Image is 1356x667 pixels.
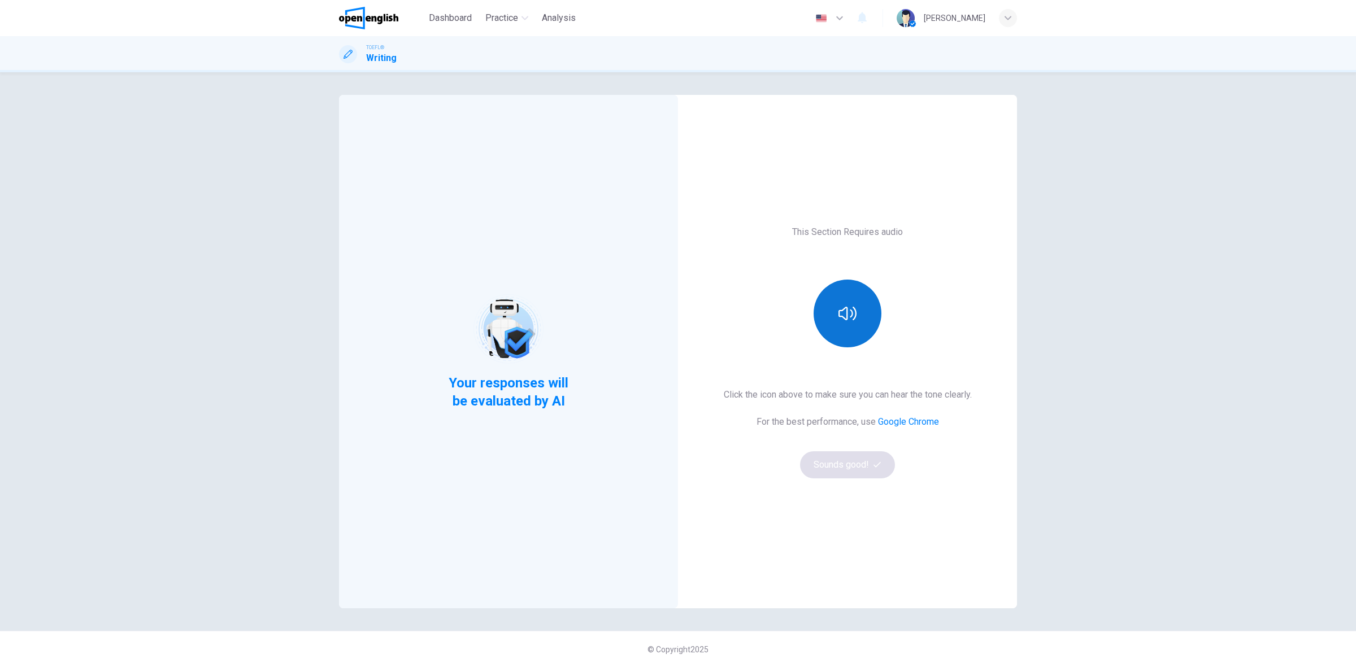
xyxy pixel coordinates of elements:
[339,7,424,29] a: OpenEnglish logo
[424,8,476,28] button: Dashboard
[924,11,985,25] div: [PERSON_NAME]
[366,43,384,51] span: TOEFL®
[481,8,533,28] button: Practice
[647,645,709,654] span: © Copyright 2025
[724,388,972,402] h6: Click the icon above to make sure you can hear the tone clearly.
[757,415,939,429] h6: For the best performance, use
[339,7,398,29] img: OpenEnglish logo
[792,225,903,239] h6: This Section Requires audio
[537,8,580,28] button: Analysis
[542,11,576,25] span: Analysis
[485,11,518,25] span: Practice
[366,51,397,65] h1: Writing
[897,9,915,27] img: Profile picture
[429,11,472,25] span: Dashboard
[814,14,828,23] img: en
[472,293,544,365] img: robot icon
[878,416,939,427] a: Google Chrome
[440,374,577,410] span: Your responses will be evaluated by AI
